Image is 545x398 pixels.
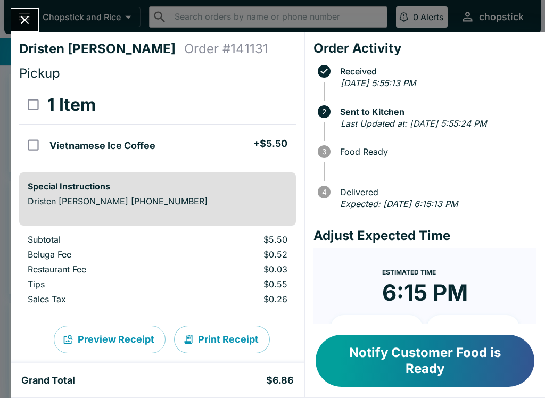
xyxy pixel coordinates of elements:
button: Print Receipt [174,326,270,353]
span: Delivered [335,187,536,197]
button: + 10 [331,315,423,342]
p: Sales Tax [28,294,174,304]
h5: $6.86 [266,374,294,387]
span: Pickup [19,65,60,81]
button: Preview Receipt [54,326,166,353]
text: 4 [321,188,326,196]
h4: Order # 141131 [184,41,268,57]
p: Dristen [PERSON_NAME] [PHONE_NUMBER] [28,196,287,206]
p: $0.26 [191,294,287,304]
p: Beluga Fee [28,249,174,260]
button: Close [11,9,38,31]
p: $0.03 [191,264,287,275]
h4: Order Activity [313,40,536,56]
text: 3 [322,147,326,156]
h5: Grand Total [21,374,75,387]
p: $5.50 [191,234,287,245]
em: Expected: [DATE] 6:15:13 PM [340,198,458,209]
h4: Adjust Expected Time [313,228,536,244]
p: Restaurant Fee [28,264,174,275]
h5: Vietnamese Ice Coffee [49,139,155,152]
p: $0.52 [191,249,287,260]
span: Sent to Kitchen [335,107,536,117]
em: [DATE] 5:55:13 PM [341,78,416,88]
h6: Special Instructions [28,181,287,192]
table: orders table [19,86,296,164]
p: $0.55 [191,279,287,289]
p: Subtotal [28,234,174,245]
em: Last Updated at: [DATE] 5:55:24 PM [341,118,486,129]
button: Notify Customer Food is Ready [316,335,534,387]
text: 2 [322,107,326,116]
span: Estimated Time [382,268,436,276]
h4: Dristen [PERSON_NAME] [19,41,184,57]
p: Tips [28,279,174,289]
table: orders table [19,234,296,309]
span: Food Ready [335,147,536,156]
button: + 20 [427,315,519,342]
span: Received [335,67,536,76]
h3: 1 Item [47,94,96,115]
time: 6:15 PM [382,279,468,306]
h5: + $5.50 [253,137,287,150]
